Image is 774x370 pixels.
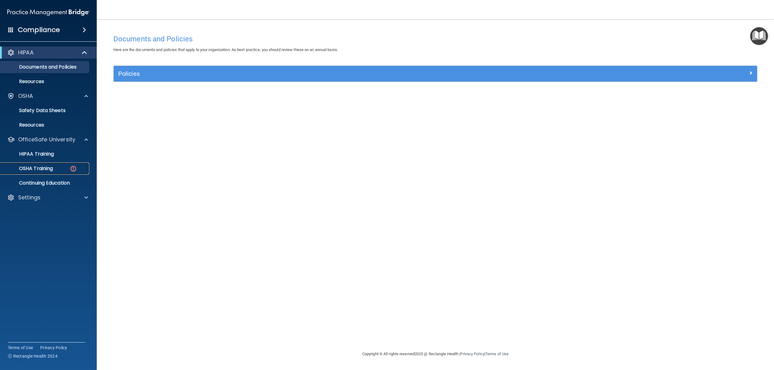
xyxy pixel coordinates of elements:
[118,70,592,77] h5: Policies
[8,345,33,351] a: Terms of Use
[7,6,89,18] img: PMB logo
[70,165,77,172] img: danger-circle.6113f641.png
[4,64,86,70] p: Documents and Policies
[4,180,86,186] p: Continuing Education
[18,49,34,56] p: HIPAA
[113,35,757,43] h4: Documents and Policies
[7,92,88,100] a: OSHA
[750,27,768,45] button: Open Resource Center
[4,151,54,157] p: HIPAA Training
[7,194,88,201] a: Settings
[8,353,57,359] span: Ⓒ Rectangle Health 2024
[7,49,88,56] a: HIPAA
[18,92,33,100] p: OSHA
[18,194,41,201] p: Settings
[7,136,88,143] a: OfficeSafe University
[4,122,86,128] p: Resources
[113,47,338,52] span: Here are the documents and policies that apply to your organization. As best practice, you should...
[18,26,60,34] h4: Compliance
[118,69,753,79] a: Policies
[325,344,546,364] div: Copyright © All rights reserved 2025 @ Rectangle Health | |
[18,136,75,143] p: OfficeSafe University
[460,352,484,356] a: Privacy Policy
[4,108,86,114] p: Safety Data Sheets
[485,352,509,356] a: Terms of Use
[4,79,86,85] p: Resources
[40,345,67,351] a: Privacy Policy
[4,166,53,172] p: OSHA Training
